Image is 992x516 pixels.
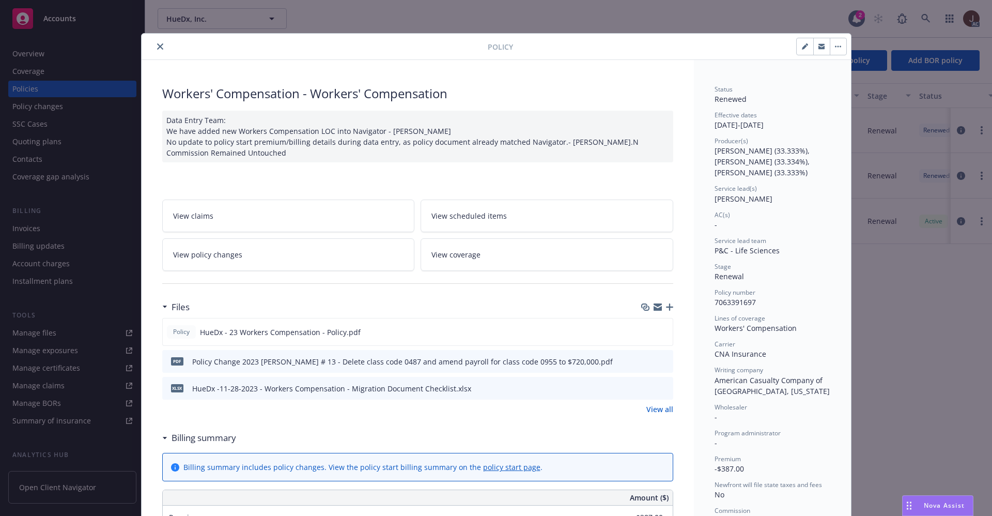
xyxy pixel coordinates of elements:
span: HueDx - 23 Workers Compensation - Policy.pdf [200,327,361,338]
div: Billing summary [162,431,236,445]
span: Renewed [715,94,747,104]
span: Premium [715,454,741,463]
h3: Billing summary [172,431,236,445]
span: Wholesaler [715,403,747,412]
div: Billing summary includes policy changes. View the policy start billing summary on the . [183,462,542,473]
span: [PERSON_NAME] [715,194,772,204]
span: Workers' Compensation [715,323,797,333]
span: CNA Insurance [715,349,766,359]
a: View all [646,404,673,415]
span: - [715,438,717,448]
span: Policy number [715,288,755,297]
button: download file [643,383,652,394]
span: Program administrator [715,429,781,437]
span: View coverage [431,249,481,260]
a: policy start page [483,462,540,472]
div: [DATE] - [DATE] [715,111,830,130]
div: Files [162,300,190,314]
span: Renewal [715,271,744,281]
span: Policy [171,327,192,337]
div: Data Entry Team: We have added new Workers Compensation LOC into Navigator - [PERSON_NAME] No upd... [162,111,673,162]
a: View claims [162,200,415,232]
span: -$387.00 [715,464,744,474]
div: HueDx -11-28-2023 - Workers Compensation - Migration Document Checklist.xlsx [192,383,471,394]
span: Amount ($) [630,492,669,503]
button: download file [643,327,651,338]
span: View policy changes [173,249,242,260]
span: AC(s) [715,210,730,219]
span: Commission [715,506,750,515]
span: Effective dates [715,111,757,119]
span: Lines of coverage [715,314,765,323]
button: preview file [660,356,669,367]
span: View claims [173,210,213,221]
button: preview file [659,327,669,338]
a: View scheduled items [421,200,673,232]
span: Producer(s) [715,136,748,145]
button: preview file [660,383,669,394]
span: Newfront will file state taxes and fees [715,480,822,489]
a: View policy changes [162,238,415,271]
span: Service lead team [715,236,766,245]
div: Workers' Compensation - Workers' Compensation [162,85,673,102]
button: Nova Assist [902,495,973,516]
span: Nova Assist [924,501,965,510]
span: View scheduled items [431,210,507,221]
span: Stage [715,262,731,271]
span: Service lead(s) [715,184,757,193]
span: Status [715,85,733,94]
span: P&C - Life Sciences [715,246,780,255]
div: Drag to move [903,496,916,515]
span: Policy [488,41,513,52]
button: close [154,40,166,53]
span: [PERSON_NAME] (33.333%), [PERSON_NAME] (33.334%), [PERSON_NAME] (33.333%) [715,146,812,177]
span: American Casualty Company of [GEOGRAPHIC_DATA], [US_STATE] [715,375,830,396]
span: 7063391697 [715,297,756,307]
div: Policy Change 2023 [PERSON_NAME] # 13 - Delete class code 0487 and amend payroll for class code 0... [192,356,613,367]
span: xlsx [171,384,183,392]
span: pdf [171,357,183,365]
button: download file [643,356,652,367]
span: Carrier [715,340,735,348]
h3: Files [172,300,190,314]
a: View coverage [421,238,673,271]
span: No [715,490,724,499]
span: - [715,412,717,422]
span: Writing company [715,366,763,374]
span: - [715,220,717,230]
